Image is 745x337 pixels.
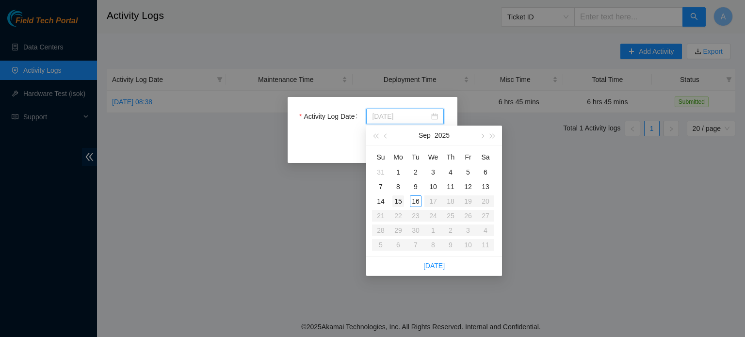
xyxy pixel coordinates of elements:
[389,179,407,194] td: 2025-09-08
[424,149,442,165] th: We
[442,165,459,179] td: 2025-09-04
[480,166,491,178] div: 6
[410,195,421,207] div: 16
[372,149,389,165] th: Su
[407,194,424,209] td: 2025-09-16
[407,179,424,194] td: 2025-09-09
[424,165,442,179] td: 2025-09-03
[442,179,459,194] td: 2025-09-11
[445,166,456,178] div: 4
[445,181,456,193] div: 11
[435,126,450,145] button: 2025
[375,195,387,207] div: 14
[392,166,404,178] div: 1
[389,165,407,179] td: 2025-09-01
[410,181,421,193] div: 9
[372,194,389,209] td: 2025-09-14
[459,149,477,165] th: Fr
[392,181,404,193] div: 8
[389,149,407,165] th: Mo
[462,181,474,193] div: 12
[407,165,424,179] td: 2025-09-02
[477,179,494,194] td: 2025-09-13
[477,149,494,165] th: Sa
[392,195,404,207] div: 15
[375,166,387,178] div: 31
[424,179,442,194] td: 2025-09-10
[407,149,424,165] th: Tu
[410,166,421,178] div: 2
[372,179,389,194] td: 2025-09-07
[442,149,459,165] th: Th
[427,166,439,178] div: 3
[389,194,407,209] td: 2025-09-15
[459,165,477,179] td: 2025-09-05
[419,126,431,145] button: Sep
[372,165,389,179] td: 2025-08-31
[427,181,439,193] div: 10
[372,111,429,122] input: Activity Log Date
[459,179,477,194] td: 2025-09-12
[477,165,494,179] td: 2025-09-06
[375,181,387,193] div: 7
[480,181,491,193] div: 13
[423,262,445,270] a: [DATE]
[299,109,361,124] label: Activity Log Date
[462,166,474,178] div: 5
